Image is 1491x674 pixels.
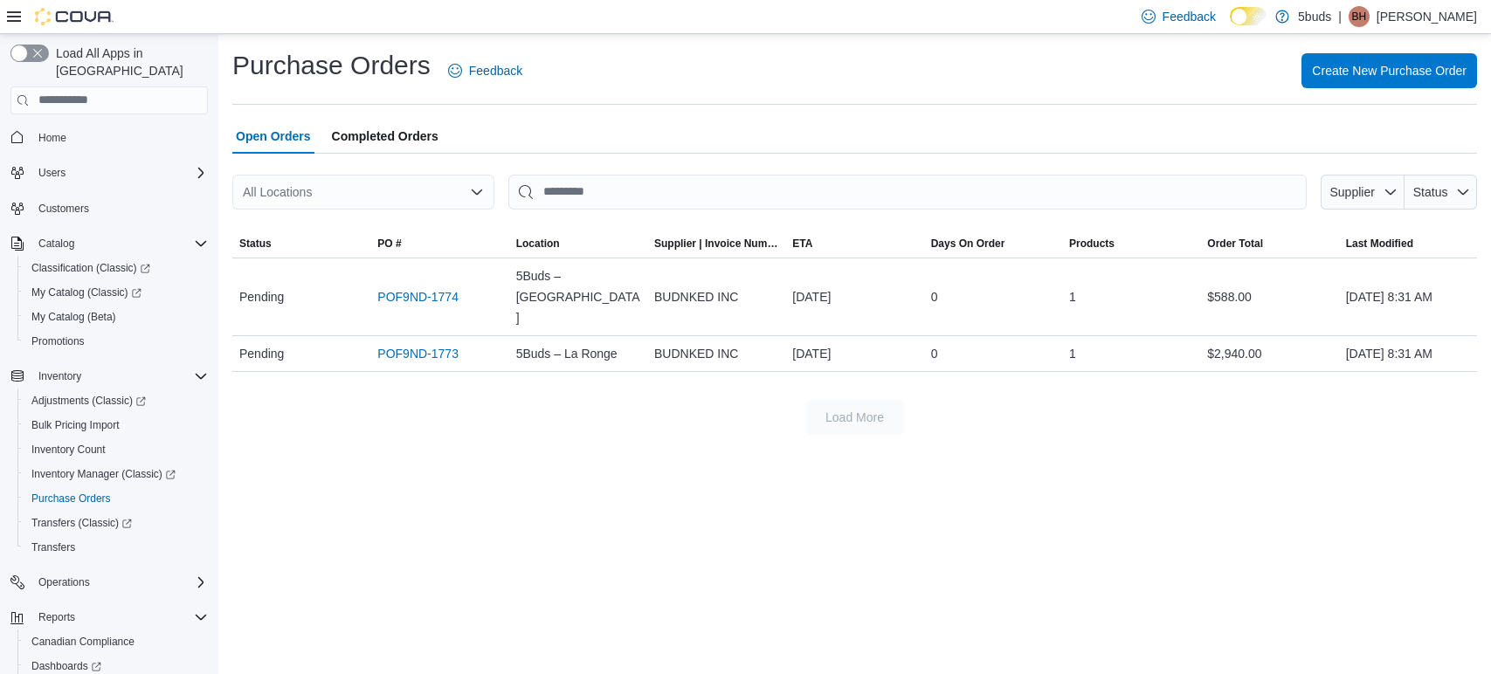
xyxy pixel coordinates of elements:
[24,488,118,509] a: Purchase Orders
[825,409,884,426] span: Load More
[24,390,153,411] a: Adjustments (Classic)
[31,197,208,219] span: Customers
[1069,286,1076,307] span: 1
[17,329,215,354] button: Promotions
[469,62,522,79] span: Feedback
[24,331,208,352] span: Promotions
[24,439,113,460] a: Inventory Count
[31,162,208,183] span: Users
[1349,6,1370,27] div: Brittany Harpestad
[232,48,431,83] h1: Purchase Orders
[24,415,208,436] span: Bulk Pricing Import
[1413,185,1448,199] span: Status
[24,306,208,327] span: My Catalog (Beta)
[31,162,72,183] button: Users
[1405,175,1477,210] button: Status
[3,161,215,185] button: Users
[17,535,215,560] button: Transfers
[24,464,183,485] a: Inventory Manager (Classic)
[31,233,208,254] span: Catalog
[31,418,120,432] span: Bulk Pricing Import
[370,230,508,258] button: PO #
[785,279,923,314] div: [DATE]
[31,127,208,148] span: Home
[17,437,215,462] button: Inventory Count
[1330,185,1375,199] span: Supplier
[3,364,215,389] button: Inventory
[509,230,647,258] button: Location
[31,467,176,481] span: Inventory Manager (Classic)
[1200,279,1338,314] div: $588.00
[24,258,157,279] a: Classification (Classic)
[17,305,215,329] button: My Catalog (Beta)
[31,366,88,387] button: Inventory
[647,230,785,258] button: Supplier | Invoice Number
[31,285,142,299] span: My Catalog (Classic)
[931,286,938,307] span: 0
[1230,25,1231,26] span: Dark Mode
[1062,230,1200,258] button: Products
[17,413,215,437] button: Bulk Pricing Import
[31,635,135,649] span: Canadian Compliance
[24,282,208,303] span: My Catalog (Classic)
[3,570,215,595] button: Operations
[1339,279,1477,314] div: [DATE] 8:31 AM
[17,256,215,280] a: Classification (Classic)
[647,279,785,314] div: BUDNKED INC
[38,166,66,180] span: Users
[239,286,284,307] span: Pending
[38,131,66,145] span: Home
[3,605,215,629] button: Reports
[1200,230,1338,258] button: Order Total
[24,631,142,652] a: Canadian Compliance
[785,230,923,258] button: ETA
[31,233,81,254] button: Catalog
[1230,7,1267,25] input: Dark Mode
[38,237,74,251] span: Catalog
[24,415,127,436] a: Bulk Pricing Import
[17,629,215,654] button: Canadian Compliance
[31,540,75,554] span: Transfers
[38,575,90,589] span: Operations
[31,516,132,530] span: Transfers (Classic)
[3,125,215,150] button: Home
[24,390,208,411] span: Adjustments (Classic)
[377,343,459,364] a: POF9ND-1773
[24,282,148,303] a: My Catalog (Classic)
[24,488,208,509] span: Purchase Orders
[792,237,812,251] span: ETA
[1200,336,1338,371] div: $2,940.00
[24,306,123,327] a: My Catalog (Beta)
[24,464,208,485] span: Inventory Manager (Classic)
[17,486,215,511] button: Purchase Orders
[1207,237,1263,251] span: Order Total
[516,343,618,364] span: 5Buds – La Ronge
[3,231,215,256] button: Catalog
[31,443,106,457] span: Inventory Count
[1346,237,1413,251] span: Last Modified
[3,196,215,221] button: Customers
[31,607,82,628] button: Reports
[1069,343,1076,364] span: 1
[1298,6,1331,27] p: 5buds
[470,185,484,199] button: Open list of options
[31,127,73,148] a: Home
[31,607,208,628] span: Reports
[1352,6,1367,27] span: BH
[24,512,139,533] a: Transfers (Classic)
[924,230,1062,258] button: Days On Order
[17,280,215,305] a: My Catalog (Classic)
[236,119,311,154] span: Open Orders
[17,389,215,413] a: Adjustments (Classic)
[31,394,146,408] span: Adjustments (Classic)
[24,631,208,652] span: Canadian Compliance
[38,369,81,383] span: Inventory
[35,8,114,25] img: Cova
[931,343,938,364] span: 0
[31,492,111,505] span: Purchase Orders
[508,175,1307,210] input: This is a search bar. After typing your query, hit enter to filter the results lower in the page.
[516,237,560,251] div: Location
[806,400,904,435] button: Load More
[1339,230,1477,258] button: Last Modified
